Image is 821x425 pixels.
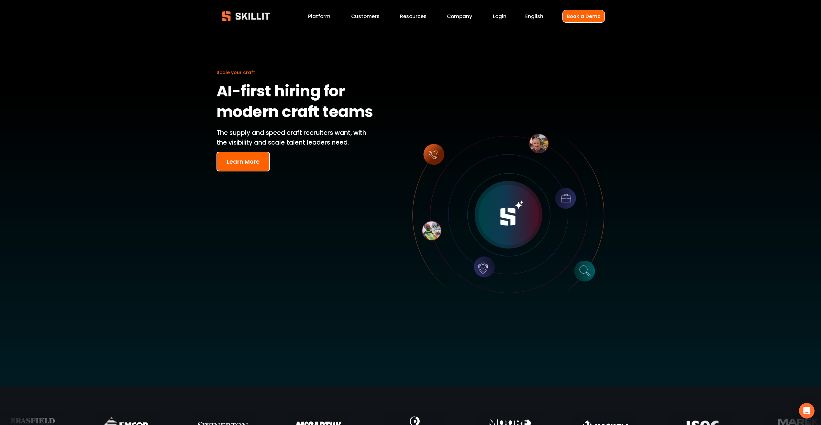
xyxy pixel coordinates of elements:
a: folder dropdown [400,12,427,21]
strong: AI-first hiring for modern craft teams [216,79,373,126]
a: Customers [351,12,380,21]
span: Scale your craft [216,69,255,76]
a: Platform [308,12,330,21]
a: Company [447,12,472,21]
p: The supply and speed craft recruiters want, with the visibility and scale talent leaders need. [216,128,376,148]
a: Book a Demo [562,10,605,23]
button: Learn More [216,152,270,171]
img: Skillit [216,6,275,26]
div: language picker [525,12,543,21]
span: Resources [400,13,427,20]
a: Login [493,12,506,21]
div: Open Intercom Messenger [799,403,815,419]
span: English [525,13,543,20]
